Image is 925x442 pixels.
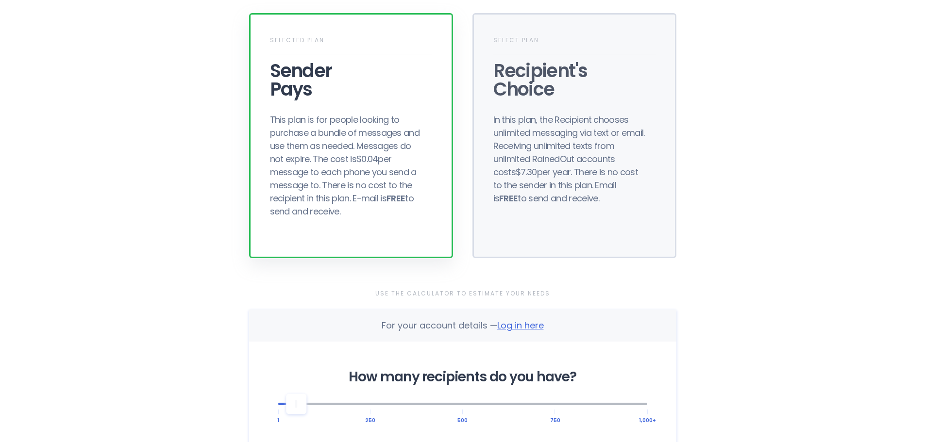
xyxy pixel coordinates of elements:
div: Sender Pays [270,62,432,98]
b: FREE [387,192,405,204]
div: Recipient's Choice [493,62,656,98]
div: Select PlanRecipient'sChoiceIn this plan, the Recipient chooses unlimited messaging via text or e... [472,13,676,258]
div: Selected Plan [270,34,432,54]
div: Selected PlanSenderPaysThis plan is for people looking to purchase a bundle of messages and use t... [249,13,453,258]
div: Use the Calculator to Estimate Your Needs [249,287,676,300]
b: FREE [499,192,518,204]
div: This plan is for people looking to purchase a bundle of messages and use them as needed. Messages... [270,113,425,218]
div: Select Plan [493,34,656,54]
div: How many recipients do you have? [278,371,647,383]
div: For your account details — [382,319,544,332]
div: In this plan, the Recipient chooses unlimited messaging via text or email. Receiving unlimited te... [493,113,649,205]
span: Log in here [497,319,544,331]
